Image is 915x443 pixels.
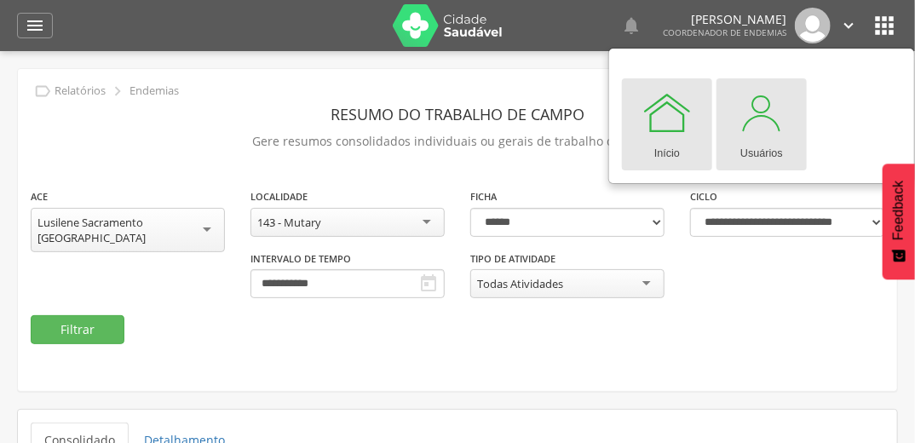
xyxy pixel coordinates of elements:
[470,190,497,204] label: Ficha
[31,99,884,129] header: Resumo do Trabalho de Campo
[31,315,124,344] button: Filtrar
[716,78,807,170] a: Usuários
[871,12,898,39] i: 
[477,276,563,291] div: Todas Atividades
[108,82,127,101] i: 
[31,129,884,153] p: Gere resumos consolidados individuais ou gerais de trabalho de campo
[839,8,858,43] a: 
[663,26,786,38] span: Coordenador de Endemias
[250,190,308,204] label: Localidade
[891,181,906,240] span: Feedback
[663,14,786,26] p: [PERSON_NAME]
[690,190,717,204] label: Ciclo
[621,8,642,43] a: 
[257,215,321,230] div: 143 - Mutary
[33,82,52,101] i: 
[55,84,106,98] p: Relatórios
[25,15,45,36] i: 
[37,215,218,245] div: Lusilene Sacramento [GEOGRAPHIC_DATA]
[17,13,53,38] a: 
[250,252,351,266] label: Intervalo de Tempo
[470,252,555,266] label: Tipo de Atividade
[418,273,439,294] i: 
[621,15,642,36] i: 
[129,84,179,98] p: Endemias
[883,164,915,279] button: Feedback - Mostrar pesquisa
[31,190,48,204] label: ACE
[839,16,858,35] i: 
